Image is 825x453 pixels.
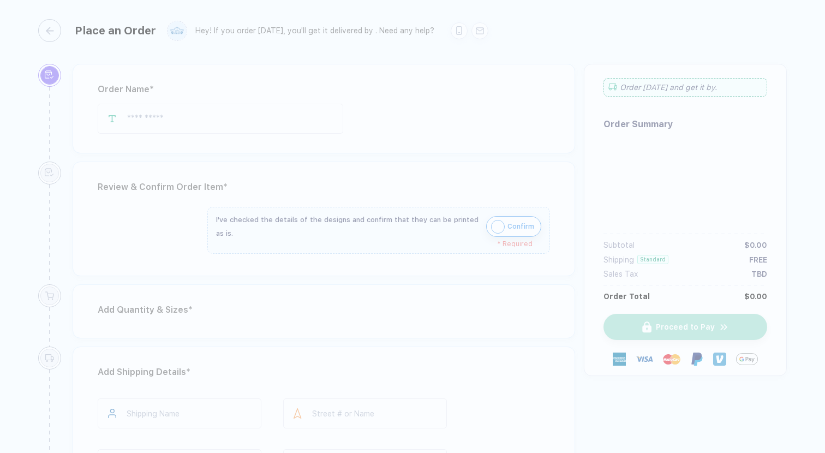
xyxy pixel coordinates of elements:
div: Order [DATE] and get it by . [603,78,767,97]
div: Hey! If you order [DATE], you'll get it delivered by . Need any help? [195,26,434,35]
div: Order Summary [603,119,767,129]
div: Review & Confirm Order Item [98,178,550,196]
div: Subtotal [603,241,635,249]
div: * Required [216,240,533,248]
div: TBD [751,270,767,278]
img: Venmo [713,353,726,366]
div: Shipping [603,255,634,264]
div: Place an Order [75,24,156,37]
div: Sales Tax [603,270,638,278]
div: Add Shipping Details [98,363,550,381]
img: user profile [168,21,187,40]
img: express [613,353,626,366]
img: master-card [663,350,680,368]
img: Paypal [690,353,703,366]
span: Confirm [507,218,534,235]
div: $0.00 [744,292,767,301]
img: icon [491,220,505,234]
div: I've checked the details of the designs and confirm that they can be printed as is. [216,213,481,240]
div: FREE [749,255,767,264]
div: $0.00 [744,241,767,249]
div: Order Total [603,292,650,301]
button: iconConfirm [486,216,541,237]
img: visa [636,350,653,368]
div: Order Name [98,81,550,98]
div: Add Quantity & Sizes [98,301,550,319]
img: Google Pay [736,348,758,370]
div: Standard [637,255,668,264]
